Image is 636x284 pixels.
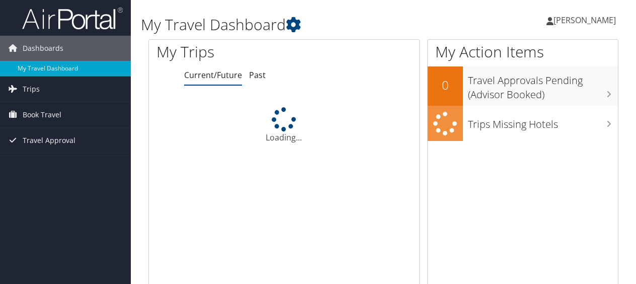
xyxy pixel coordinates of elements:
[141,14,464,35] h1: My Travel Dashboard
[468,112,618,131] h3: Trips Missing Hotels
[546,5,626,35] a: [PERSON_NAME]
[249,69,266,81] a: Past
[23,128,75,153] span: Travel Approval
[23,77,40,102] span: Trips
[22,7,123,30] img: airportal-logo.png
[428,106,618,141] a: Trips Missing Hotels
[156,41,299,62] h1: My Trips
[184,69,242,81] a: Current/Future
[468,68,618,102] h3: Travel Approvals Pending (Advisor Booked)
[428,41,618,62] h1: My Action Items
[23,102,61,127] span: Book Travel
[428,66,618,105] a: 0Travel Approvals Pending (Advisor Booked)
[23,36,63,61] span: Dashboards
[149,107,419,144] div: Loading...
[553,15,616,26] span: [PERSON_NAME]
[428,77,463,94] h2: 0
